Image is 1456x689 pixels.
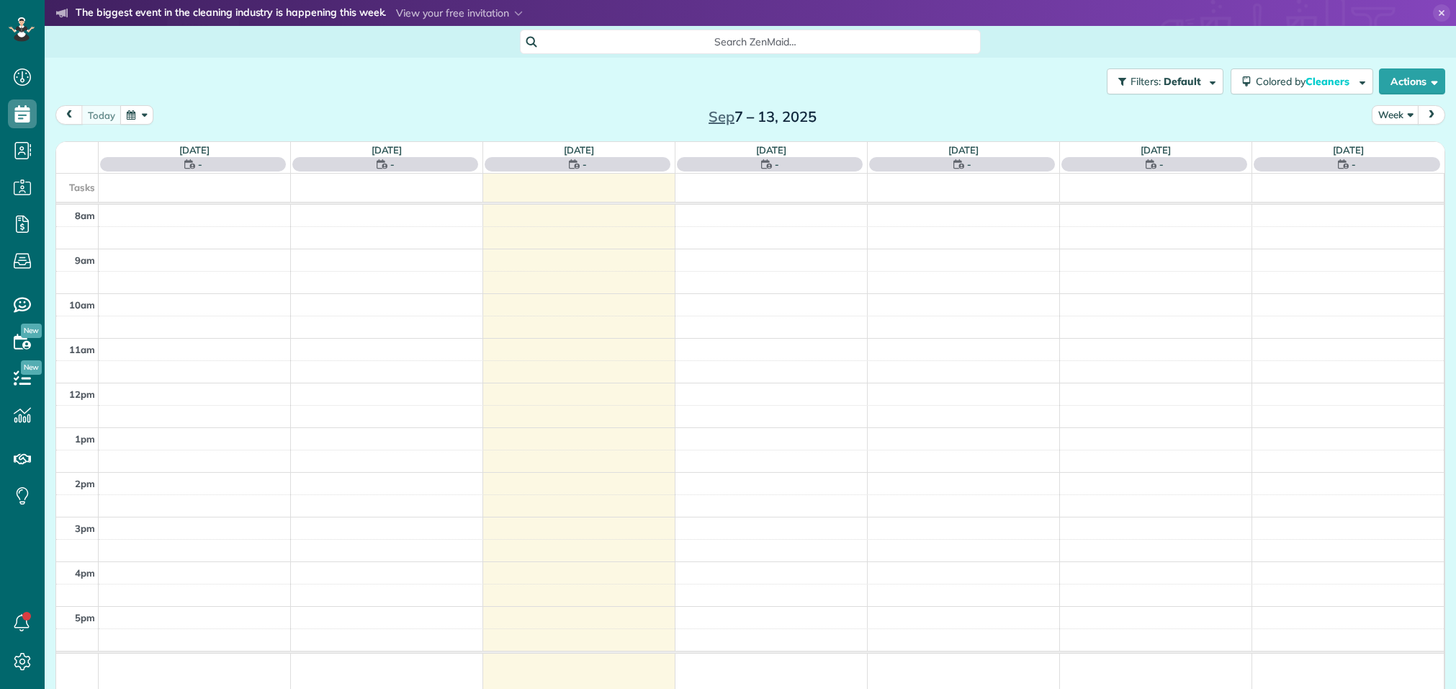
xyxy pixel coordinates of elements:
span: 4pm [75,567,95,579]
span: 8am [75,210,95,221]
span: Cleaners [1306,75,1352,88]
span: - [967,157,971,172]
span: 12pm [69,388,95,400]
button: prev [55,105,83,125]
span: - [1159,157,1164,172]
span: Default [1164,75,1202,88]
a: [DATE] [756,144,787,156]
span: - [1352,157,1356,172]
a: [DATE] [1333,144,1364,156]
span: 11am [69,344,95,355]
a: [DATE] [948,144,979,156]
span: 2pm [75,478,95,489]
a: [DATE] [1141,144,1172,156]
span: 9am [75,254,95,266]
span: - [775,157,779,172]
a: [DATE] [372,144,403,156]
span: 3pm [75,523,95,534]
button: Actions [1379,68,1445,94]
a: Filters: Default [1100,68,1223,94]
a: [DATE] [564,144,595,156]
button: Week [1372,105,1419,125]
span: Colored by [1256,75,1354,88]
span: 10am [69,299,95,311]
span: 5pm [75,612,95,623]
span: - [390,157,395,172]
span: Filters: [1131,75,1161,88]
strong: The biggest event in the cleaning industry is happening this week. [76,6,386,22]
span: New [21,324,42,338]
button: Filters: Default [1107,68,1223,94]
span: Sep [709,107,734,125]
a: [DATE] [179,144,210,156]
span: - [198,157,202,172]
button: today [81,105,122,125]
span: New [21,360,42,375]
button: next [1418,105,1445,125]
span: - [583,157,587,172]
span: Tasks [69,182,95,193]
h2: 7 – 13, 2025 [673,109,853,125]
span: 1pm [75,433,95,445]
button: Colored byCleaners [1231,68,1373,94]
